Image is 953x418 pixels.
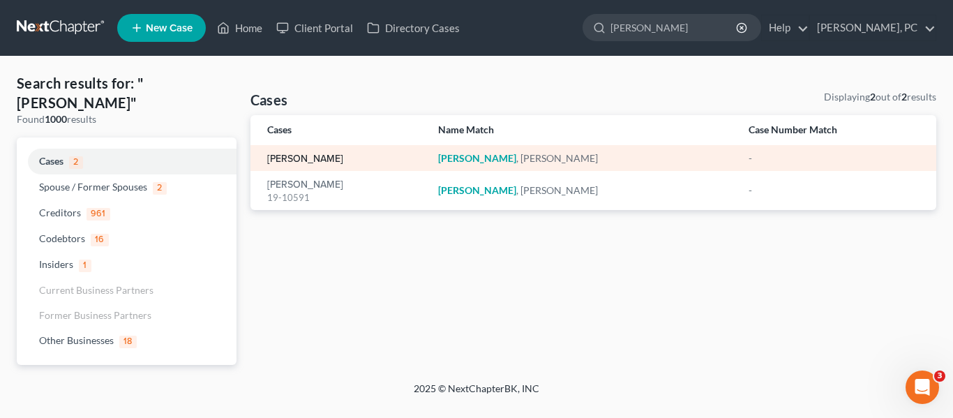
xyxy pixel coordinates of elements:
a: Creditors961 [17,200,237,226]
h4: Cases [250,90,288,110]
a: Current Business Partners [17,278,237,303]
div: Found results [17,112,237,126]
a: Cases2 [17,149,237,174]
span: Codebtors [39,232,85,244]
th: Cases [250,115,428,145]
div: Displaying out of results [824,90,936,104]
span: Spouse / Former Spouses [39,181,147,193]
div: 2025 © NextChapterBK, INC [79,382,874,407]
span: Insiders [39,258,73,270]
span: 1 [79,260,91,272]
strong: 2 [901,91,907,103]
span: Cases [39,155,63,167]
span: Other Businesses [39,334,114,346]
span: New Case [146,23,193,33]
div: 19-10591 [267,191,417,204]
div: , [PERSON_NAME] [438,184,726,197]
span: 3 [934,371,945,382]
a: Insiders1 [17,252,237,278]
a: Home [210,15,269,40]
span: Current Business Partners [39,284,153,296]
a: Help [762,15,809,40]
strong: 2 [870,91,876,103]
a: Other Businesses18 [17,328,237,354]
a: Codebtors16 [17,226,237,252]
th: Case Number Match [737,115,936,145]
span: 2 [153,182,167,195]
div: - [749,184,920,197]
a: [PERSON_NAME] [267,180,343,190]
em: [PERSON_NAME] [438,152,516,164]
h4: Search results for: "[PERSON_NAME]" [17,73,237,112]
a: Spouse / Former Spouses2 [17,174,237,200]
span: 18 [119,336,137,348]
a: Directory Cases [360,15,467,40]
div: , [PERSON_NAME] [438,151,726,165]
strong: 1000 [45,113,67,125]
span: Former Business Partners [39,309,151,321]
span: 16 [91,234,109,246]
span: 2 [69,156,83,169]
input: Search by name... [610,15,738,40]
div: - [749,151,920,165]
a: Client Portal [269,15,360,40]
em: [PERSON_NAME] [438,184,516,196]
span: Creditors [39,207,81,218]
a: [PERSON_NAME], PC [810,15,936,40]
a: [PERSON_NAME] [267,154,343,164]
iframe: Intercom live chat [906,371,939,404]
span: 961 [87,208,110,221]
a: Former Business Partners [17,303,237,328]
th: Name Match [427,115,737,145]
